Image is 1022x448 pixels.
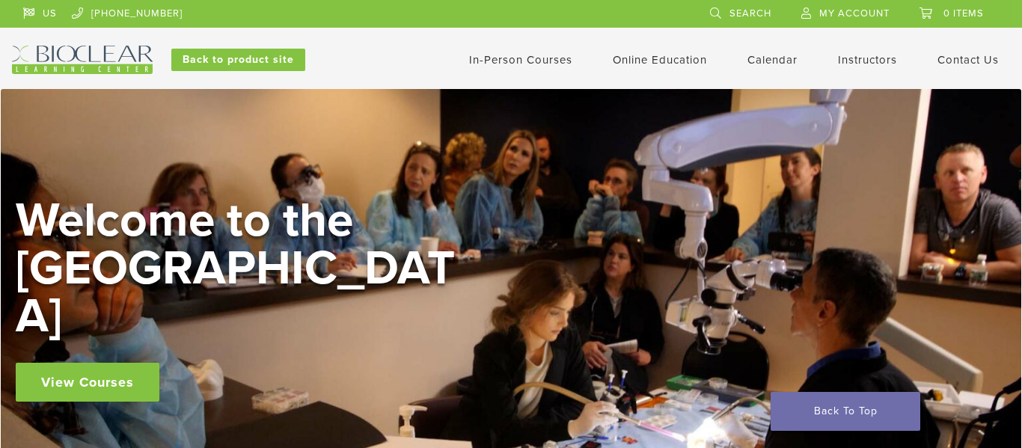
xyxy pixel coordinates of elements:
[469,53,572,67] a: In-Person Courses
[819,7,890,19] span: My Account
[613,53,707,67] a: Online Education
[12,46,153,74] img: Bioclear
[771,392,920,431] a: Back To Top
[171,49,305,71] a: Back to product site
[943,7,984,19] span: 0 items
[747,53,798,67] a: Calendar
[16,197,465,340] h2: Welcome to the [GEOGRAPHIC_DATA]
[838,53,897,67] a: Instructors
[937,53,999,67] a: Contact Us
[16,363,159,402] a: View Courses
[729,7,771,19] span: Search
